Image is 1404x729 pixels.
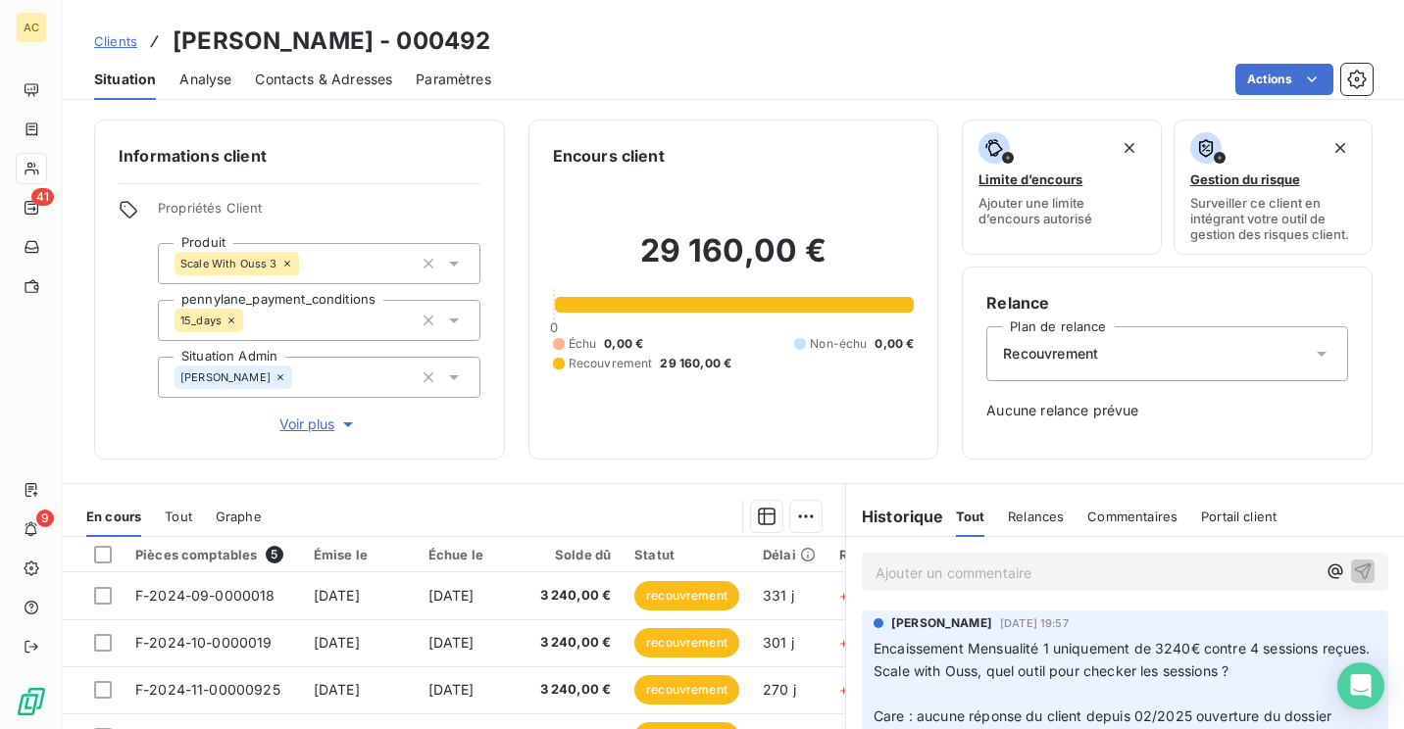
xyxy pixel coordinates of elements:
h2: 29 160,00 € [553,231,915,290]
span: F-2024-11-00000925 [135,681,280,698]
span: Voir plus [279,414,358,434]
span: 3 240,00 € [533,680,611,700]
span: Surveiller ce client en intégrant votre outil de gestion des risques client. [1190,195,1356,242]
div: Retard [839,547,902,562]
input: Ajouter une valeur [292,368,308,386]
input: Ajouter une valeur [299,255,315,272]
span: 0,00 € [604,335,643,353]
span: Limite d’encours [978,171,1082,187]
span: +271 j [839,634,878,651]
div: Pièces comptables [135,546,290,563]
span: recouvrement [634,675,739,705]
span: +301 j [839,587,879,604]
span: [DATE] [428,634,475,651]
button: Gestion du risqueSurveiller ce client en intégrant votre outil de gestion des risques client. [1174,120,1373,255]
span: Recouvrement [1003,344,1098,364]
span: Échu [569,335,597,353]
span: [DATE] [314,587,360,604]
div: AC [16,12,47,43]
h6: Relance [986,291,1348,315]
span: 5 [266,546,283,563]
span: [DATE] 19:57 [1000,617,1069,629]
div: Émise le [314,547,405,562]
span: 3 240,00 € [533,586,611,606]
span: Graphe [216,509,262,524]
span: [DATE] [314,681,360,698]
div: Open Intercom Messenger [1337,662,1384,709]
span: Care : aucune réponse du client depuis 02/2025 ouverture du dossier [874,707,1331,724]
span: 0 [550,319,558,335]
span: Analyse [179,70,231,89]
h3: [PERSON_NAME] - 000492 [173,24,490,59]
span: En cours [86,509,141,524]
span: Relances [1008,509,1064,524]
h6: Informations client [119,144,480,168]
button: Actions [1235,64,1333,95]
span: Gestion du risque [1190,171,1300,187]
span: 9 [36,510,54,527]
span: 0,00 € [875,335,914,353]
span: [PERSON_NAME] [891,614,992,632]
span: [PERSON_NAME] [180,371,271,383]
span: F-2024-09-0000018 [135,587,276,604]
span: Tout [956,509,985,524]
span: Portail client [1201,509,1277,524]
span: recouvrement [634,628,739,657]
span: 301 j [763,634,794,651]
span: F-2024-10-0000019 [135,634,273,651]
input: Ajouter une valeur [243,312,259,329]
div: Statut [634,547,739,562]
span: Recouvrement [569,355,653,372]
span: Aucune relance prévue [986,401,1348,420]
span: Ajouter une limite d’encours autorisé [978,195,1144,226]
div: Délai [763,547,816,562]
span: Tout [165,509,192,524]
span: Contacts & Adresses [255,70,392,89]
span: [DATE] [428,587,475,604]
h6: Historique [846,505,944,528]
span: 270 j [763,681,796,698]
span: Non-échu [810,335,867,353]
span: Propriétés Client [158,200,480,227]
div: Solde dû [533,547,611,562]
span: Encaissement Mensualité 1 uniquement de 3240€ contre 4 sessions reçues. [874,640,1371,656]
span: 41 [31,188,54,206]
a: 41 [16,192,46,223]
span: recouvrement [634,581,739,610]
span: Commentaires [1087,509,1178,524]
span: Paramètres [416,70,491,89]
h6: Encours client [553,144,665,168]
span: Clients [94,33,137,49]
a: Clients [94,31,137,51]
span: [DATE] [428,681,475,698]
button: Voir plus [158,413,480,435]
span: +270 j [839,681,881,698]
span: 331 j [763,587,794,604]
span: Scale with Ouss, quel outil pour checker les sessions ? [874,662,1228,679]
button: Limite d’encoursAjouter une limite d’encours autorisé [962,120,1161,255]
img: Logo LeanPay [16,686,47,717]
span: [DATE] [314,634,360,651]
span: 29 160,00 € [660,355,731,372]
span: 3 240,00 € [533,633,611,653]
div: Échue le [428,547,511,562]
span: 15_days [180,315,222,326]
span: Situation [94,70,156,89]
span: Scale With Ouss 3 [180,258,277,269]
